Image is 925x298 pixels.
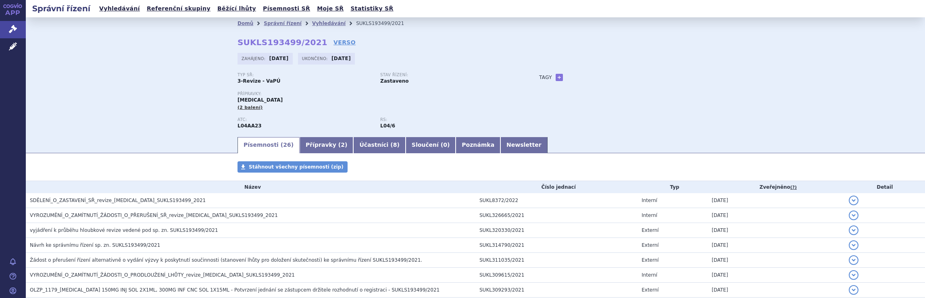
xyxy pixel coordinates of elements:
span: 2 [341,142,345,148]
a: + [556,74,563,81]
strong: [DATE] [269,56,289,61]
td: [DATE] [708,193,845,208]
a: Newsletter [500,137,548,153]
span: VYROZUMĚNÍ_O_ZAMÍTNUTÍ_ŽÁDOSTI_O_PRODLOUŽENÍ_LHŮTY_revize_natalizumab_SUKLS193499_2021 [30,272,295,278]
th: Detail [845,181,925,193]
td: [DATE] [708,238,845,253]
span: [MEDICAL_DATA] [237,97,283,103]
th: Název [26,181,475,193]
p: ATC: [237,117,372,122]
h3: Tagy [539,73,552,82]
td: SUKL309615/2021 [475,268,637,283]
span: VYROZUMĚNÍ_O_ZAMÍTNUTÍ_ŽÁDOSTI_O_PŘERUŠENÍ_SŘ_revize_natalizumab_SUKLS193499_2021 [30,213,278,218]
span: Zahájeno: [242,55,267,62]
span: 26 [283,142,291,148]
p: Typ SŘ: [237,73,372,77]
span: Externí [642,227,658,233]
a: VERSO [333,38,356,46]
li: SUKLS193499/2021 [356,17,415,29]
span: Interní [642,272,657,278]
a: Vyhledávání [97,3,142,14]
span: Návrh ke správnímu řízení sp. zn. SUKLS193499/2021 [30,242,160,248]
td: SUKL326665/2021 [475,208,637,223]
button: detail [849,285,858,295]
span: vyjádření k průběhu hloubkové revize vedené pod sp. zn. SUKLS193499/2021 [30,227,218,233]
th: Typ [637,181,708,193]
span: Interní [642,198,657,203]
a: Referenční skupiny [144,3,213,14]
a: Stáhnout všechny písemnosti (zip) [237,161,348,173]
td: SUKL8372/2022 [475,193,637,208]
span: Externí [642,287,658,293]
td: SUKL320330/2021 [475,223,637,238]
a: Sloučení (0) [406,137,456,153]
td: [DATE] [708,268,845,283]
td: [DATE] [708,223,845,238]
span: Žádost o přerušení řízení alternativně o vydání výzvy k poskytnutí součinnosti (stanovení lhůty p... [30,257,422,263]
span: 0 [443,142,447,148]
span: 8 [393,142,397,148]
th: Zveřejněno [708,181,845,193]
a: Moje SŘ [315,3,346,14]
button: detail [849,210,858,220]
strong: NATALIZUMAB [237,123,262,129]
a: Písemnosti SŘ [260,3,312,14]
h2: Správní řízení [26,3,97,14]
strong: natalizumab [380,123,395,129]
strong: 3-Revize - VaPÚ [237,78,280,84]
button: detail [849,196,858,205]
td: SUKL314790/2021 [475,238,637,253]
span: Externí [642,242,658,248]
a: Správní řízení [264,21,302,26]
span: Externí [642,257,658,263]
span: (2 balení) [237,105,263,110]
button: detail [849,225,858,235]
strong: Zastaveno [380,78,409,84]
td: SUKL311035/2021 [475,253,637,268]
td: SUKL309293/2021 [475,283,637,298]
a: Statistiky SŘ [348,3,396,14]
p: Stav řízení: [380,73,515,77]
span: Stáhnout všechny písemnosti (zip) [249,164,344,170]
a: Písemnosti (26) [237,137,300,153]
strong: [DATE] [331,56,351,61]
button: detail [849,240,858,250]
button: detail [849,255,858,265]
p: RS: [380,117,515,122]
td: [DATE] [708,208,845,223]
a: Běžící lhůty [215,3,258,14]
a: Vyhledávání [312,21,346,26]
td: [DATE] [708,253,845,268]
a: Poznámka [456,137,500,153]
span: OLZP_1179_TYSABRI 150MG INJ SOL 2X1ML, 300MG INF CNC SOL 1X15ML - Potvrzení jednání se zástupcem ... [30,287,440,293]
button: detail [849,270,858,280]
p: Přípravky: [237,92,523,96]
span: Interní [642,213,657,218]
a: Přípravky (2) [300,137,353,153]
td: [DATE] [708,283,845,298]
abbr: (?) [790,185,797,190]
span: Ukončeno: [302,55,329,62]
a: Domů [237,21,253,26]
a: Účastníci (8) [353,137,405,153]
th: Číslo jednací [475,181,637,193]
span: SDĚLENÍ_O_ZASTAVENÍ_SŘ_revize_natalizumab_SUKLS193499_2021 [30,198,206,203]
strong: SUKLS193499/2021 [237,38,327,47]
